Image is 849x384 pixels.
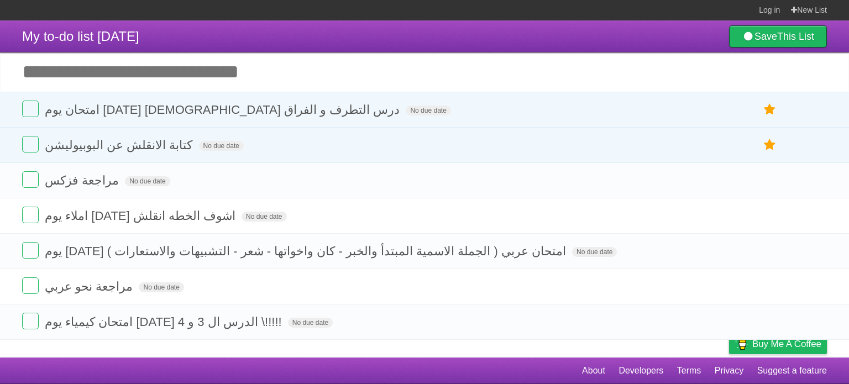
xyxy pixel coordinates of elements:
span: امتحان يوم [DATE] [DEMOGRAPHIC_DATA] درس التطرف و الفراق [45,103,402,117]
span: Buy me a coffee [752,334,821,354]
span: امتحان كيمياء يوم [DATE] الدرس ال 3 و 4 \!!!!! [45,315,285,329]
label: Done [22,277,39,294]
label: Done [22,136,39,152]
label: Done [22,101,39,117]
a: Developers [619,360,663,381]
label: Star task [759,101,780,119]
span: املاء يوم [DATE] اشوف الخطه انقلش [45,209,238,223]
span: No due date [139,282,184,292]
label: Done [22,171,39,188]
a: Terms [677,360,701,381]
label: Star task [759,136,780,154]
span: مراجعة فزكس [45,173,122,187]
label: Done [22,242,39,259]
a: SaveThis List [729,25,827,48]
span: My to-do list [DATE] [22,29,139,44]
a: Privacy [715,360,743,381]
span: No due date [288,318,333,328]
span: No due date [125,176,170,186]
label: Done [22,313,39,329]
span: No due date [572,247,617,257]
a: Suggest a feature [757,360,827,381]
span: No due date [199,141,244,151]
label: Done [22,207,39,223]
span: يوم [DATE] امتحان عربي ( الجملة الاسمية المبتدأ والخبر - كان واخواتها - شعر - التشبيهات والاستعار... [45,244,569,258]
img: Buy me a coffee [735,334,750,353]
a: About [582,360,605,381]
span: مراجعة نحو عربي [45,280,135,293]
a: Buy me a coffee [729,334,827,354]
b: This List [777,31,814,42]
span: كتابة الانقلش عن البوبيوليشن [45,138,195,152]
span: No due date [406,106,450,115]
span: No due date [242,212,286,222]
